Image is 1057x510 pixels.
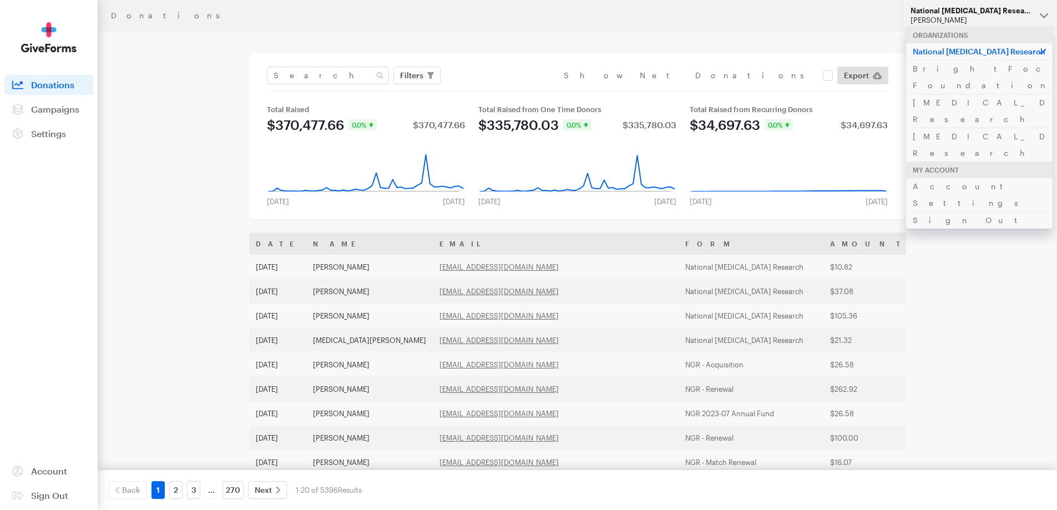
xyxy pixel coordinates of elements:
[255,483,272,497] span: Next
[436,197,472,206] div: [DATE]
[439,311,559,320] a: [EMAIL_ADDRESS][DOMAIN_NAME]
[906,128,1053,161] a: [MEDICAL_DATA] Research
[31,490,68,501] span: Sign Out
[306,352,433,377] td: [PERSON_NAME]
[439,433,559,442] a: [EMAIL_ADDRESS][DOMAIN_NAME]
[648,197,683,206] div: [DATE]
[841,120,888,129] div: $34,697.63
[306,304,433,328] td: [PERSON_NAME]
[4,486,93,506] a: Sign Out
[823,279,913,304] td: $37.08
[679,352,823,377] td: NGR - Acquisition
[306,233,433,255] th: Name
[267,105,465,114] div: Total Raised
[690,118,760,132] div: $34,697.63
[683,197,719,206] div: [DATE]
[348,119,377,130] div: 0.0%
[296,481,362,499] div: 1-20 of 5396
[306,401,433,426] td: [PERSON_NAME]
[400,69,423,82] span: Filters
[823,426,913,450] td: $100.00
[439,287,559,296] a: [EMAIL_ADDRESS][DOMAIN_NAME]
[306,450,433,474] td: [PERSON_NAME]
[267,67,389,84] input: Search Name & Email
[31,466,67,476] span: Account
[823,255,913,279] td: $10.82
[260,197,296,206] div: [DATE]
[169,481,183,499] a: 2
[248,481,287,499] a: Next
[906,60,1053,94] a: BrightFocus Foundation
[4,461,93,481] a: Account
[679,304,823,328] td: National [MEDICAL_DATA] Research
[478,118,559,132] div: $335,780.03
[823,377,913,401] td: $262.92
[249,450,306,474] td: [DATE]
[679,426,823,450] td: NGR - Renewal
[911,6,1031,16] div: National [MEDICAL_DATA] Research
[393,67,441,84] button: Filters
[823,233,913,255] th: Amount
[823,352,913,377] td: $26.58
[906,43,1053,60] p: National [MEDICAL_DATA] Research
[906,211,1053,229] a: Sign Out
[249,233,306,255] th: Date
[906,178,1053,211] a: Account Settings
[249,352,306,377] td: [DATE]
[690,105,888,114] div: Total Raised from Recurring Donors
[306,377,433,401] td: [PERSON_NAME]
[413,120,465,129] div: $370,477.66
[679,279,823,304] td: National [MEDICAL_DATA] Research
[306,328,433,352] td: [MEDICAL_DATA][PERSON_NAME]
[563,119,591,130] div: 0.0%
[306,426,433,450] td: [PERSON_NAME]
[844,69,869,82] span: Export
[911,16,1031,25] div: [PERSON_NAME]
[338,486,362,494] span: Results
[679,377,823,401] td: NGR - Renewal
[222,481,244,499] a: 270
[267,118,344,132] div: $370,477.66
[249,328,306,352] td: [DATE]
[478,105,676,114] div: Total Raised from One Time Donors
[31,104,79,114] span: Campaigns
[21,22,77,53] img: GiveForms
[906,27,1053,43] div: Organizations
[439,458,559,467] a: [EMAIL_ADDRESS][DOMAIN_NAME]
[439,409,559,418] a: [EMAIL_ADDRESS][DOMAIN_NAME]
[249,426,306,450] td: [DATE]
[859,197,894,206] div: [DATE]
[823,401,913,426] td: $26.58
[906,94,1053,128] a: [MEDICAL_DATA] Research
[4,75,93,95] a: Donations
[472,197,507,206] div: [DATE]
[679,255,823,279] td: National [MEDICAL_DATA] Research
[4,99,93,119] a: Campaigns
[249,255,306,279] td: [DATE]
[187,481,200,499] a: 3
[765,119,793,130] div: 0.0%
[31,79,74,90] span: Donations
[439,262,559,271] a: [EMAIL_ADDRESS][DOMAIN_NAME]
[679,450,823,474] td: NGR - Match Renewal
[679,233,823,255] th: Form
[906,161,1053,178] div: My Account
[823,304,913,328] td: $105.36
[249,401,306,426] td: [DATE]
[249,304,306,328] td: [DATE]
[823,328,913,352] td: $21.32
[623,120,676,129] div: $335,780.03
[306,279,433,304] td: [PERSON_NAME]
[439,336,559,345] a: [EMAIL_ADDRESS][DOMAIN_NAME]
[679,401,823,426] td: NGR 2023-07 Annual Fund
[31,128,66,139] span: Settings
[439,360,559,369] a: [EMAIL_ADDRESS][DOMAIN_NAME]
[439,385,559,393] a: [EMAIL_ADDRESS][DOMAIN_NAME]
[837,67,888,84] a: Export
[823,450,913,474] td: $16.07
[249,377,306,401] td: [DATE]
[4,124,93,144] a: Settings
[679,328,823,352] td: National [MEDICAL_DATA] Research
[249,279,306,304] td: [DATE]
[306,255,433,279] td: [PERSON_NAME]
